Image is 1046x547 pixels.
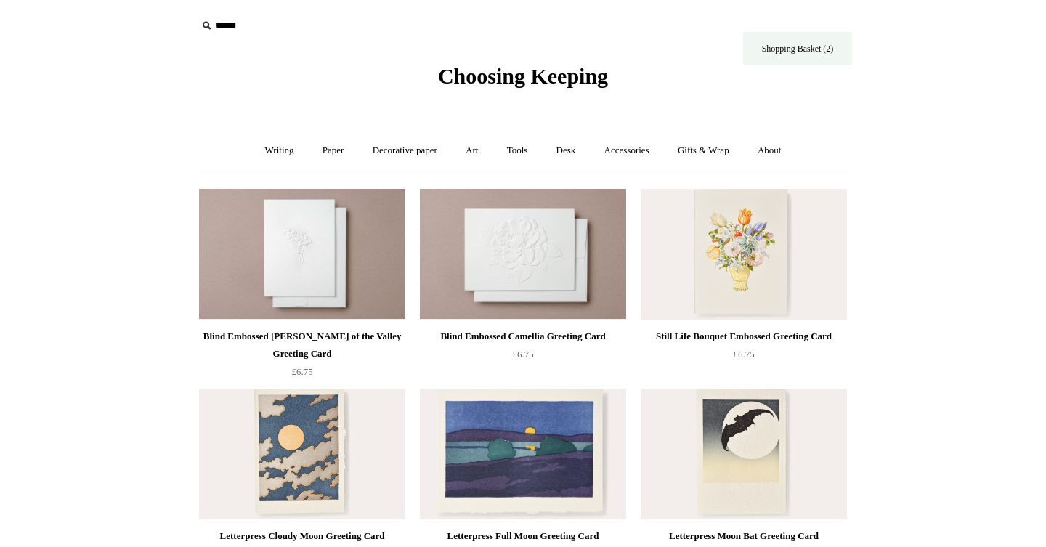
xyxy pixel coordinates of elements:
img: Letterpress Full Moon Greeting Card [420,389,626,519]
img: Letterpress Cloudy Moon Greeting Card [199,389,405,519]
a: Decorative paper [360,131,450,170]
a: Blind Embossed Camellia Greeting Card £6.75 [420,328,626,387]
a: Letterpress Moon Bat Greeting Card Letterpress Moon Bat Greeting Card [641,389,847,519]
a: Paper [309,131,357,170]
span: £6.75 [291,366,312,377]
a: Choosing Keeping [438,76,608,86]
a: Gifts & Wrap [665,131,742,170]
a: Accessories [591,131,662,170]
a: Tools [494,131,541,170]
span: £6.75 [512,349,533,360]
div: Letterpress Cloudy Moon Greeting Card [203,527,402,545]
span: Choosing Keeping [438,64,608,88]
a: Still Life Bouquet Embossed Greeting Card £6.75 [641,328,847,387]
a: Desk [543,131,589,170]
a: Letterpress Full Moon Greeting Card Letterpress Full Moon Greeting Card [420,389,626,519]
a: Blind Embossed [PERSON_NAME] of the Valley Greeting Card £6.75 [199,328,405,387]
div: Blind Embossed [PERSON_NAME] of the Valley Greeting Card [203,328,402,362]
a: Writing [252,131,307,170]
img: Blind Embossed Lily of the Valley Greeting Card [199,189,405,320]
a: Letterpress Cloudy Moon Greeting Card Letterpress Cloudy Moon Greeting Card [199,389,405,519]
a: About [745,131,795,170]
div: Blind Embossed Camellia Greeting Card [423,328,623,345]
a: Still Life Bouquet Embossed Greeting Card Still Life Bouquet Embossed Greeting Card [641,189,847,320]
img: Still Life Bouquet Embossed Greeting Card [641,189,847,320]
img: Blind Embossed Camellia Greeting Card [420,189,626,320]
a: Blind Embossed Camellia Greeting Card Blind Embossed Camellia Greeting Card [420,189,626,320]
a: Blind Embossed Lily of the Valley Greeting Card Blind Embossed Lily of the Valley Greeting Card [199,189,405,320]
div: Letterpress Moon Bat Greeting Card [644,527,843,545]
div: Still Life Bouquet Embossed Greeting Card [644,328,843,345]
a: Shopping Basket (2) [743,32,852,65]
div: Letterpress Full Moon Greeting Card [423,527,623,545]
img: Letterpress Moon Bat Greeting Card [641,389,847,519]
a: Art [453,131,491,170]
span: £6.75 [733,349,754,360]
